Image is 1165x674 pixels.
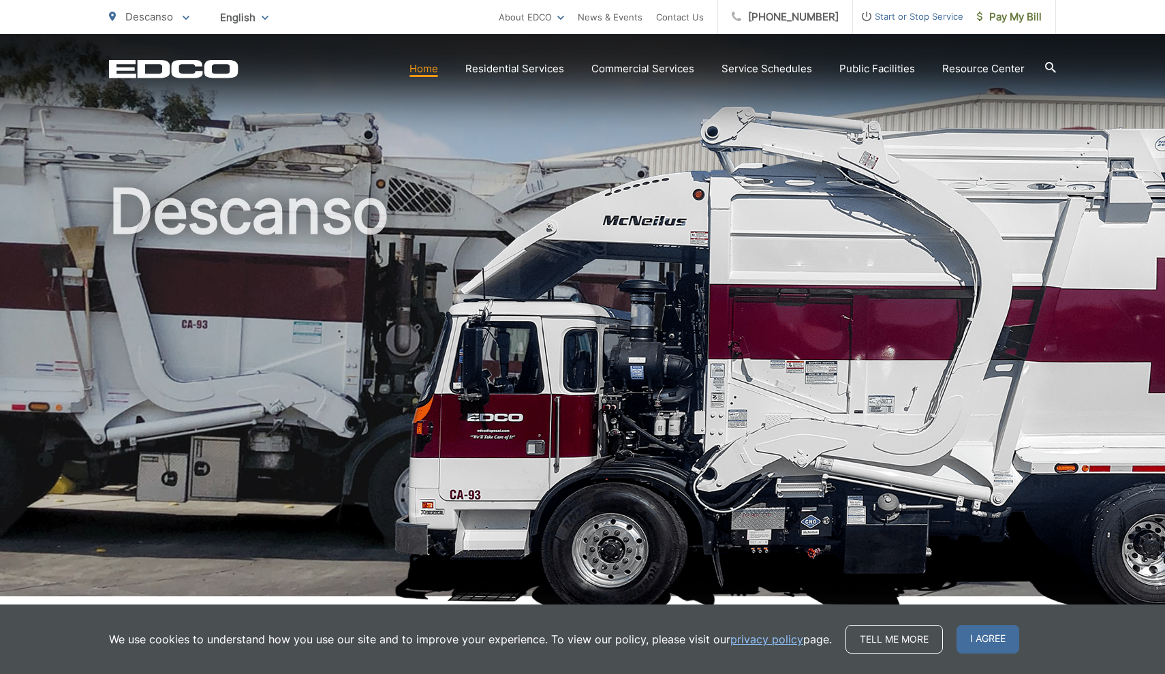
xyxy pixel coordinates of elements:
a: Home [409,61,438,77]
h1: Descanso [109,177,1056,609]
a: News & Events [578,9,642,25]
a: EDCD logo. Return to the homepage. [109,59,238,78]
a: Service Schedules [721,61,812,77]
span: Descanso [125,10,173,23]
span: Pay My Bill [977,9,1042,25]
a: Residential Services [465,61,564,77]
a: Tell me more [845,625,943,654]
a: Contact Us [656,9,704,25]
a: Public Facilities [839,61,915,77]
a: Resource Center [942,61,1025,77]
p: We use cookies to understand how you use our site and to improve your experience. To view our pol... [109,631,832,647]
a: Commercial Services [591,61,694,77]
span: English [210,5,279,29]
a: privacy policy [730,631,803,647]
a: About EDCO [499,9,564,25]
